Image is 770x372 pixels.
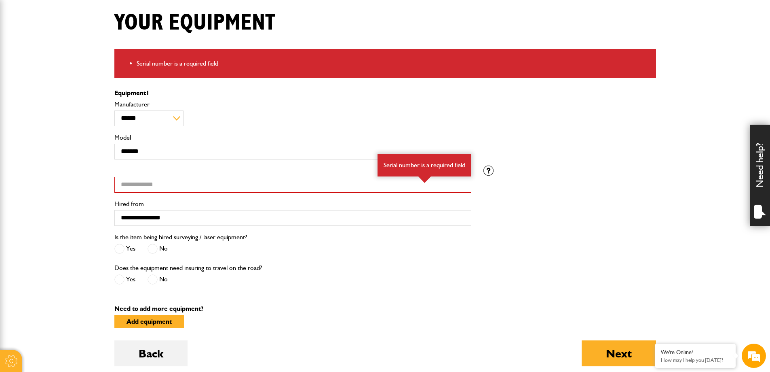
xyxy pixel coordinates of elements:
[11,147,148,242] textarea: Type your message and hit 'Enter'
[114,306,656,312] p: Need to add more equipment?
[582,340,656,366] button: Next
[137,58,650,69] li: Serial number is a required field
[114,274,135,285] label: Yes
[114,244,135,254] label: Yes
[114,265,262,271] label: Does the equipment need insuring to travel on the road?
[114,101,471,108] label: Manufacturer
[114,234,247,240] label: Is the item being hired surveying / laser equipment?
[114,90,471,96] p: Equipment
[110,249,147,260] em: Start Chat
[133,4,152,23] div: Minimize live chat window
[114,315,184,328] button: Add equipment
[661,357,730,363] p: How may I help you today?
[148,274,168,285] label: No
[661,349,730,356] div: We're Online!
[11,123,148,140] input: Enter your phone number
[114,201,471,207] label: Hired from
[114,134,471,141] label: Model
[11,75,148,93] input: Enter your last name
[378,154,471,176] div: Serial number is a required field
[114,9,275,36] h1: Your equipment
[14,45,34,56] img: d_20077148190_company_1631870298795_20077148190
[146,89,150,97] span: 1
[42,45,136,56] div: Chat with us now
[750,125,770,226] div: Need help?
[148,244,168,254] label: No
[114,340,188,366] button: Back
[418,176,431,183] img: error-box-arrow.svg
[11,99,148,117] input: Enter your email address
